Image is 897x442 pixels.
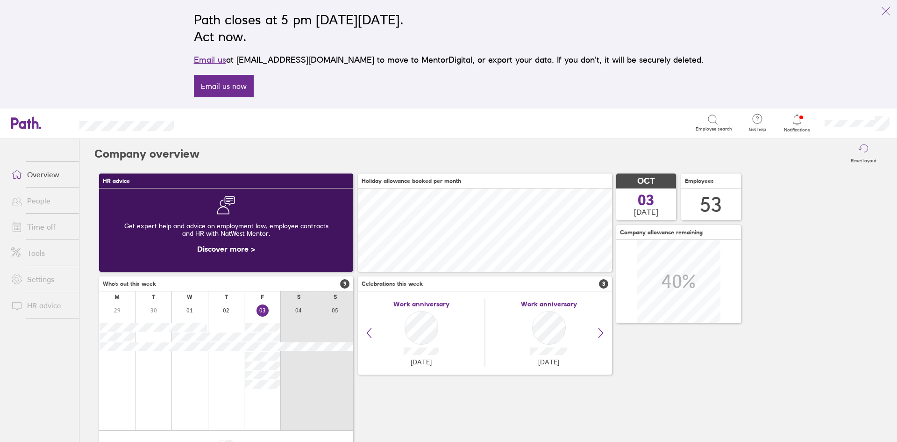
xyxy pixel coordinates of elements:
span: 9 [340,279,349,289]
div: T [152,294,155,300]
div: F [261,294,264,300]
span: [DATE] [634,208,658,216]
span: Employees [685,178,714,184]
div: Search [199,118,223,127]
span: HR advice [103,178,130,184]
span: Notifications [782,127,812,133]
span: [DATE] [538,358,559,366]
div: S [297,294,300,300]
span: Celebrations this week [362,281,423,287]
div: M [114,294,120,300]
button: Reset layout [845,139,882,169]
span: Holiday allowance booked per month [362,178,461,184]
div: W [187,294,192,300]
div: T [225,294,228,300]
a: Email us [194,55,226,65]
p: at [EMAIL_ADDRESS][DOMAIN_NAME] to move to MentorDigital, or export your data. If you don’t, it w... [194,53,704,66]
a: Time off [4,217,79,236]
span: Who's out this week [103,281,156,287]
a: Settings [4,270,79,289]
a: Tools [4,244,79,262]
span: Employee search [696,126,732,132]
span: 03 [638,193,655,208]
span: Work anniversary [521,300,577,308]
a: HR advice [4,296,79,315]
div: Get expert help and advice on employment law, employee contracts and HR with NatWest Mentor. [107,215,346,245]
span: [DATE] [411,358,432,366]
span: OCT [637,176,655,186]
a: People [4,191,79,210]
h2: Company overview [94,139,199,169]
span: Get help [742,127,773,132]
div: 53 [700,193,722,217]
a: Discover more > [197,244,255,254]
span: 3 [599,279,608,289]
div: S [334,294,337,300]
a: Notifications [782,113,812,133]
span: Company allowance remaining [620,229,703,236]
a: Email us now [194,75,254,97]
label: Reset layout [845,155,882,164]
a: Overview [4,165,79,184]
span: Work anniversary [393,300,449,308]
h2: Path closes at 5 pm [DATE][DATE]. Act now. [194,11,704,45]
